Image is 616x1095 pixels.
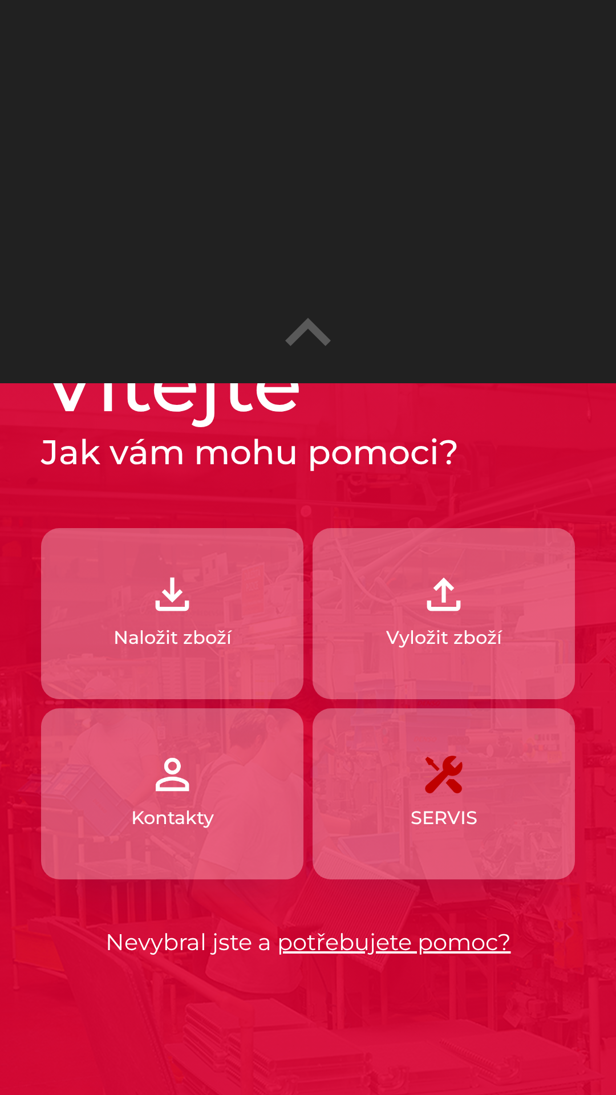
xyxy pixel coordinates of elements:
button: Vyložit zboží [313,528,575,699]
p: Kontakty [131,804,214,832]
button: SERVIS [313,708,575,879]
img: 7408382d-57dc-4d4c-ad5a-dca8f73b6e74.png [419,749,469,800]
img: 2fb22d7f-6f53-46d3-a092-ee91fce06e5d.png [419,569,469,619]
button: Kontakty [41,708,303,879]
button: Naložit zboží [41,528,303,699]
p: Naložit zboží [114,624,232,651]
img: 918cc13a-b407-47b8-8082-7d4a57a89498.png [147,569,197,619]
p: Nevybral jste a [41,925,575,959]
p: SERVIS [411,804,477,832]
p: Vyložit zboží [386,624,502,651]
a: potřebujete pomoc? [277,928,511,956]
h2: Jak vám mohu pomoci? [41,431,575,473]
img: 072f4d46-cdf8-44b2-b931-d189da1a2739.png [147,749,197,800]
